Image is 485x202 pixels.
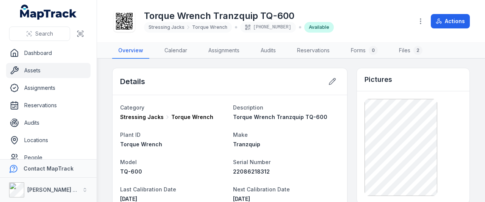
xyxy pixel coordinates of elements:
[9,27,70,41] button: Search
[23,165,74,172] strong: Contact MapTrack
[233,141,260,147] span: Tranzquip
[6,115,91,130] a: Audits
[413,46,422,55] div: 2
[365,74,392,85] h3: Pictures
[120,132,141,138] span: Plant ID
[35,30,53,38] span: Search
[233,196,250,202] span: [DATE]
[6,45,91,61] a: Dashboard
[120,104,144,111] span: Category
[240,22,296,33] div: [PHONE_NUMBER]
[120,186,176,193] span: Last Calibration Date
[120,113,164,121] span: Stressing Jacks
[120,168,142,175] span: TQ-600
[233,168,270,175] span: 22086218312
[6,150,91,165] a: People
[6,133,91,148] a: Locations
[369,46,378,55] div: 0
[345,43,384,59] a: Forms0
[158,43,193,59] a: Calendar
[112,43,149,59] a: Overview
[202,43,246,59] a: Assignments
[6,63,91,78] a: Assets
[27,186,89,193] strong: [PERSON_NAME] Group
[431,14,470,28] button: Actions
[233,132,248,138] span: Make
[233,114,327,120] span: Torque Wrench Tranzquip TQ-600
[144,10,334,22] h1: Torque Wrench Tranzquip TQ-600
[192,24,227,30] span: Torque Wrench
[120,196,137,202] span: [DATE]
[120,196,137,202] time: 13/03/2025, 12:00:00 am
[233,186,290,193] span: Next Calibration Date
[20,5,77,20] a: MapTrack
[171,113,213,121] span: Torque Wrench
[304,22,334,33] div: Available
[291,43,336,59] a: Reservations
[233,159,271,165] span: Serial Number
[149,24,185,30] span: Stressing Jacks
[6,80,91,96] a: Assignments
[120,159,137,165] span: Model
[120,76,145,87] h2: Details
[255,43,282,59] a: Audits
[233,196,250,202] time: 13/03/2026, 12:00:00 am
[233,104,263,111] span: Description
[120,141,162,147] span: Torque Wrench
[393,43,429,59] a: Files2
[6,98,91,113] a: Reservations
